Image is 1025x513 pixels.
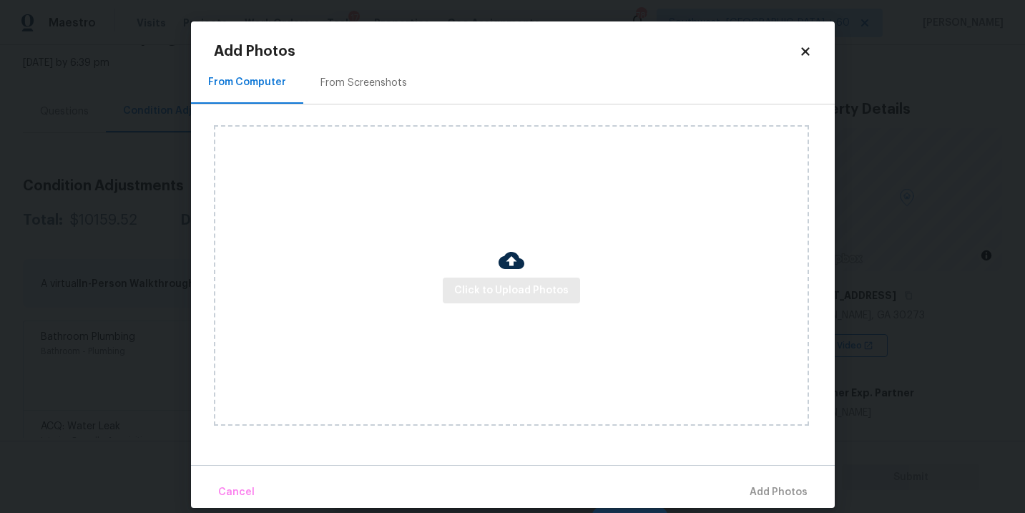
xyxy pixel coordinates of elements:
[214,44,799,59] h2: Add Photos
[212,477,260,508] button: Cancel
[218,484,255,502] span: Cancel
[320,76,407,90] div: From Screenshots
[454,282,569,300] span: Click to Upload Photos
[499,248,524,273] img: Cloud Upload Icon
[443,278,580,304] button: Click to Upload Photos
[208,75,286,89] div: From Computer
